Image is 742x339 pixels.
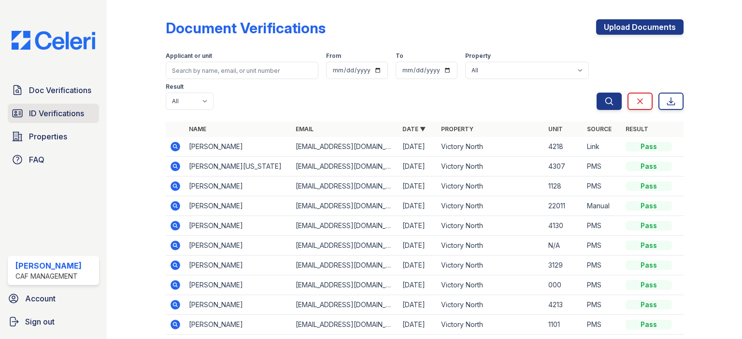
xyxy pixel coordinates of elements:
[166,52,212,60] label: Applicant or unit
[292,216,399,236] td: [EMAIL_ADDRESS][DOMAIN_NAME]
[15,271,82,281] div: CAF Management
[399,275,437,295] td: [DATE]
[399,176,437,196] td: [DATE]
[626,300,672,310] div: Pass
[544,295,583,315] td: 4213
[292,176,399,196] td: [EMAIL_ADDRESS][DOMAIN_NAME]
[441,125,473,133] a: Property
[626,221,672,231] div: Pass
[292,196,399,216] td: [EMAIL_ADDRESS][DOMAIN_NAME]
[583,275,622,295] td: PMS
[437,295,544,315] td: Victory North
[185,295,292,315] td: [PERSON_NAME]
[437,236,544,256] td: Victory North
[292,236,399,256] td: [EMAIL_ADDRESS][DOMAIN_NAME]
[465,52,491,60] label: Property
[626,181,672,191] div: Pass
[326,52,341,60] label: From
[437,315,544,335] td: Victory North
[185,176,292,196] td: [PERSON_NAME]
[583,137,622,157] td: Link
[402,125,426,133] a: Date ▼
[399,216,437,236] td: [DATE]
[185,216,292,236] td: [PERSON_NAME]
[548,125,563,133] a: Unit
[292,295,399,315] td: [EMAIL_ADDRESS][DOMAIN_NAME]
[544,275,583,295] td: 000
[583,196,622,216] td: Manual
[399,196,437,216] td: [DATE]
[626,142,672,151] div: Pass
[185,137,292,157] td: [PERSON_NAME]
[596,19,684,35] a: Upload Documents
[292,315,399,335] td: [EMAIL_ADDRESS][DOMAIN_NAME]
[437,196,544,216] td: Victory North
[185,275,292,295] td: [PERSON_NAME]
[583,176,622,196] td: PMS
[399,157,437,176] td: [DATE]
[437,256,544,275] td: Victory North
[166,62,318,79] input: Search by name, email, or unit number
[399,256,437,275] td: [DATE]
[15,260,82,271] div: [PERSON_NAME]
[544,315,583,335] td: 1101
[29,84,91,96] span: Doc Verifications
[626,320,672,329] div: Pass
[25,316,55,327] span: Sign out
[4,289,103,308] a: Account
[185,236,292,256] td: [PERSON_NAME]
[25,293,56,304] span: Account
[396,52,403,60] label: To
[544,196,583,216] td: 22011
[292,157,399,176] td: [EMAIL_ADDRESS][DOMAIN_NAME]
[437,216,544,236] td: Victory North
[626,162,672,171] div: Pass
[4,31,103,50] img: CE_Logo_Blue-a8612792a0a2168367f1c8372b55b34899dd931a85d93a1a3d3e32e68fde9ad4.png
[544,137,583,157] td: 4218
[583,236,622,256] td: PMS
[185,157,292,176] td: [PERSON_NAME][US_STATE]
[4,312,103,331] a: Sign out
[583,315,622,335] td: PMS
[587,125,612,133] a: Source
[544,256,583,275] td: 3129
[583,295,622,315] td: PMS
[437,157,544,176] td: Victory North
[583,157,622,176] td: PMS
[437,176,544,196] td: Victory North
[29,131,67,142] span: Properties
[166,19,326,37] div: Document Verifications
[399,137,437,157] td: [DATE]
[185,315,292,335] td: [PERSON_NAME]
[626,280,672,290] div: Pass
[583,256,622,275] td: PMS
[544,157,583,176] td: 4307
[8,81,99,100] a: Doc Verifications
[626,260,672,270] div: Pass
[544,216,583,236] td: 4130
[626,241,672,250] div: Pass
[296,125,314,133] a: Email
[399,295,437,315] td: [DATE]
[292,275,399,295] td: [EMAIL_ADDRESS][DOMAIN_NAME]
[189,125,206,133] a: Name
[626,201,672,211] div: Pass
[399,236,437,256] td: [DATE]
[8,127,99,146] a: Properties
[399,315,437,335] td: [DATE]
[185,256,292,275] td: [PERSON_NAME]
[292,256,399,275] td: [EMAIL_ADDRESS][DOMAIN_NAME]
[8,104,99,123] a: ID Verifications
[437,137,544,157] td: Victory North
[583,216,622,236] td: PMS
[29,154,44,165] span: FAQ
[292,137,399,157] td: [EMAIL_ADDRESS][DOMAIN_NAME]
[437,275,544,295] td: Victory North
[626,125,648,133] a: Result
[166,83,184,91] label: Result
[544,176,583,196] td: 1128
[544,236,583,256] td: N/A
[8,150,99,169] a: FAQ
[185,196,292,216] td: [PERSON_NAME]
